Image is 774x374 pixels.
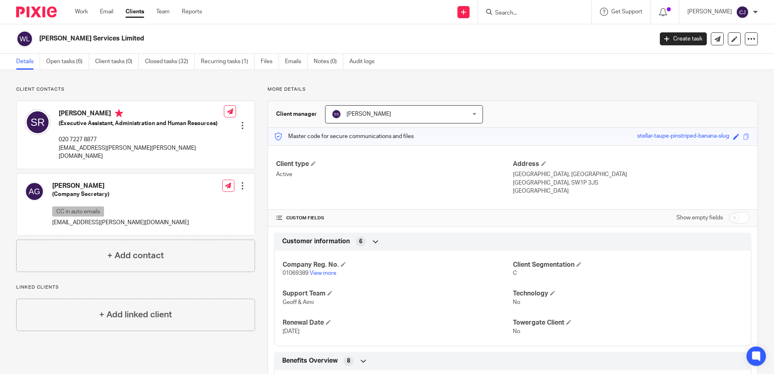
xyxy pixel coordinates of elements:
[59,144,224,161] p: [EMAIL_ADDRESS][PERSON_NAME][PERSON_NAME][DOMAIN_NAME]
[25,182,44,201] img: svg%3E
[282,357,338,365] span: Benefits Overview
[283,300,314,305] span: Geoff & Aimi
[736,6,749,19] img: svg%3E
[310,270,336,276] a: View more
[274,132,414,140] p: Master code for secure communications and files
[660,32,707,45] a: Create task
[276,110,317,118] h3: Client manager
[46,54,89,70] a: Open tasks (6)
[59,136,224,144] p: 020 7227 8877
[283,319,512,327] h4: Renewal Date
[52,182,189,190] h4: [PERSON_NAME]
[182,8,202,16] a: Reports
[513,170,749,178] p: [GEOGRAPHIC_DATA], [GEOGRAPHIC_DATA]
[513,329,520,334] span: No
[513,270,517,276] span: C
[676,214,723,222] label: Show empty fields
[52,206,104,217] p: CC in auto emails
[513,289,743,298] h4: Technology
[283,289,512,298] h4: Support Team
[359,238,362,246] span: 6
[283,270,308,276] span: 01069389
[52,219,189,227] p: [EMAIL_ADDRESS][PERSON_NAME][DOMAIN_NAME]
[282,237,350,246] span: Customer information
[16,284,255,291] p: Linked clients
[332,109,341,119] img: svg%3E
[513,300,520,305] span: No
[156,8,170,16] a: Team
[261,54,279,70] a: Files
[347,357,350,365] span: 8
[513,160,749,168] h4: Address
[494,10,567,17] input: Search
[513,187,749,195] p: [GEOGRAPHIC_DATA]
[145,54,195,70] a: Closed tasks (32)
[276,160,512,168] h4: Client type
[283,329,300,334] span: [DATE]
[59,109,224,119] h4: [PERSON_NAME]
[687,8,732,16] p: [PERSON_NAME]
[637,132,729,141] div: stellar-taupe-pinstriped-banana-slug
[100,8,113,16] a: Email
[16,54,40,70] a: Details
[25,109,51,135] img: svg%3E
[513,261,743,269] h4: Client Segmentation
[347,111,391,117] span: [PERSON_NAME]
[314,54,343,70] a: Notes (0)
[99,308,172,321] h4: + Add linked client
[16,86,255,93] p: Client contacts
[285,54,308,70] a: Emails
[16,6,57,17] img: Pixie
[268,86,758,93] p: More details
[59,119,224,127] h5: (Executive Assistant, Administration and Human Resources)
[349,54,381,70] a: Audit logs
[107,249,164,262] h4: + Add contact
[283,261,512,269] h4: Company Reg. No.
[115,109,123,117] i: Primary
[16,30,33,47] img: svg%3E
[95,54,139,70] a: Client tasks (0)
[276,215,512,221] h4: CUSTOM FIELDS
[125,8,144,16] a: Clients
[75,8,88,16] a: Work
[52,190,189,198] h5: (Company Secretary)
[513,319,743,327] h4: Towergate Client
[611,9,642,15] span: Get Support
[201,54,255,70] a: Recurring tasks (1)
[276,170,512,178] p: Active
[39,34,526,43] h2: [PERSON_NAME] Services Limited
[513,179,749,187] p: [GEOGRAPHIC_DATA], SW1P 3JS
